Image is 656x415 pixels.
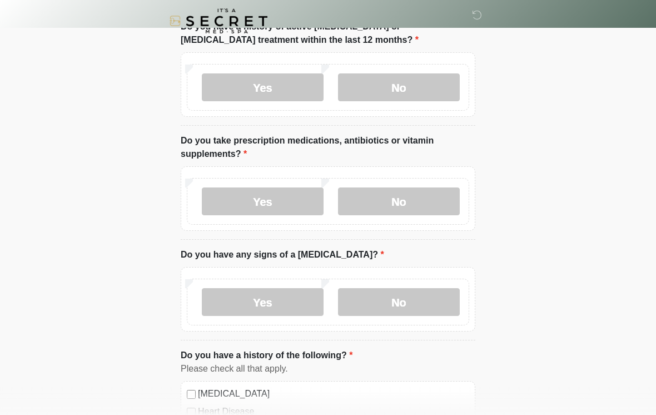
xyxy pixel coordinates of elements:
label: No [338,187,460,215]
label: Do you have any signs of a [MEDICAL_DATA]? [181,248,384,261]
label: Do you take prescription medications, antibiotics or vitamin supplements? [181,134,475,161]
label: Do you have a history of the following? [181,349,352,362]
input: [MEDICAL_DATA] [187,390,196,399]
label: No [338,73,460,101]
label: Yes [202,187,324,215]
label: Yes [202,288,324,316]
img: It's A Secret Med Spa Logo [170,8,267,33]
label: Yes [202,73,324,101]
label: [MEDICAL_DATA] [198,387,469,401]
div: Please check all that apply. [181,362,475,376]
label: No [338,288,460,316]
